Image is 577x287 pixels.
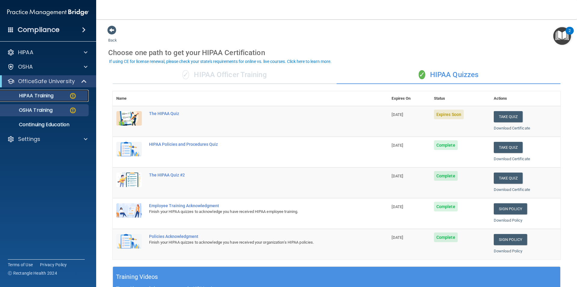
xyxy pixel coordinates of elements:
[113,91,145,106] th: Name
[18,136,40,143] p: Settings
[337,66,560,84] div: HIPAA Quizzes
[149,239,358,246] div: Finish your HIPAA quizzes to acknowledge you have received your organization’s HIPAA policies.
[494,203,527,214] a: Sign Policy
[494,249,523,253] a: Download Policy
[108,31,117,42] a: Back
[109,59,331,64] div: If using CE for license renewal, please check your state's requirements for online vs. live cours...
[494,234,527,245] a: Sign Policy
[108,44,565,61] div: Choose one path to get your HIPAA Certification
[149,234,358,239] div: Policies Acknowledgment
[494,111,523,122] button: Take Quiz
[69,107,77,114] img: warning-circle.0cc9ac19.png
[494,142,523,153] button: Take Quiz
[392,112,403,117] span: [DATE]
[392,143,403,148] span: [DATE]
[149,203,358,208] div: Employee Training Acknowledgment
[569,31,571,39] div: 2
[490,91,560,106] th: Actions
[494,157,530,161] a: Download Certificate
[494,126,530,130] a: Download Certificate
[494,218,523,223] a: Download Policy
[434,140,458,150] span: Complete
[434,232,458,242] span: Complete
[113,66,337,84] div: HIPAA Officer Training
[18,26,60,34] h4: Compliance
[7,49,87,56] a: HIPAA
[392,174,403,178] span: [DATE]
[392,235,403,240] span: [DATE]
[7,136,87,143] a: Settings
[7,63,87,70] a: OSHA
[419,70,425,79] span: ✓
[434,202,458,211] span: Complete
[4,122,86,128] p: Continuing Education
[69,92,77,100] img: warning-circle.0cc9ac19.png
[4,107,53,113] p: OSHA Training
[8,262,33,268] a: Terms of Use
[7,6,89,18] img: PMB logo
[430,91,490,106] th: Status
[434,171,458,181] span: Complete
[388,91,430,106] th: Expires On
[392,204,403,209] span: [DATE]
[18,78,75,85] p: OfficeSafe University
[149,208,358,215] div: Finish your HIPAA quizzes to acknowledge you have received HIPAA employee training.
[116,272,158,282] h5: Training Videos
[434,110,464,119] span: Expires Soon
[108,58,332,64] button: If using CE for license renewal, please check your state's requirements for online vs. live cours...
[494,173,523,184] button: Take Quiz
[40,262,67,268] a: Privacy Policy
[7,78,87,85] a: OfficeSafe University
[18,63,33,70] p: OSHA
[494,187,530,192] a: Download Certificate
[149,111,358,116] div: The HIPAA Quiz
[149,142,358,147] div: HIPAA Policies and Procedures Quiz
[182,70,189,79] span: ✓
[8,270,57,276] span: Ⓒ Rectangle Health 2024
[4,93,53,99] p: HIPAA Training
[18,49,33,56] p: HIPAA
[553,27,571,45] button: Open Resource Center, 2 new notifications
[149,173,358,177] div: The HIPAA Quiz #2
